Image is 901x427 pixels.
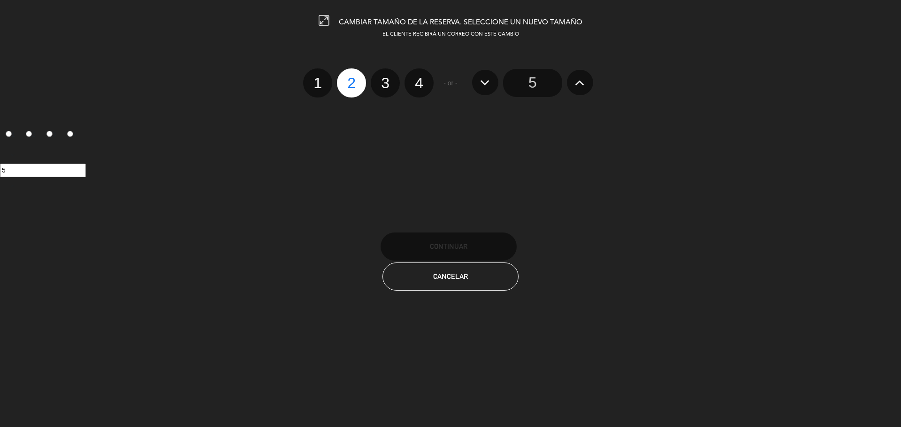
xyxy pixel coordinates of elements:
span: Continuar [430,242,467,250]
label: 4 [61,127,82,143]
span: EL CLIENTE RECIBIRÁ UN CORREO CON ESTE CAMBIO [382,32,519,37]
label: 4 [405,68,434,97]
label: 3 [41,127,62,143]
span: Cancelar [433,272,468,280]
input: 1 [6,131,12,137]
label: 2 [21,127,41,143]
label: 1 [303,68,332,97]
input: 3 [46,131,53,137]
span: - or - [443,78,458,89]
button: Cancelar [382,262,519,291]
button: Continuar [381,232,517,261]
label: 3 [371,68,400,97]
input: 2 [26,131,32,137]
label: 2 [337,68,366,97]
span: CAMBIAR TAMAÑO DE LA RESERVA. SELECCIONE UN NUEVO TAMAÑO [339,19,582,26]
input: 4 [67,131,73,137]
